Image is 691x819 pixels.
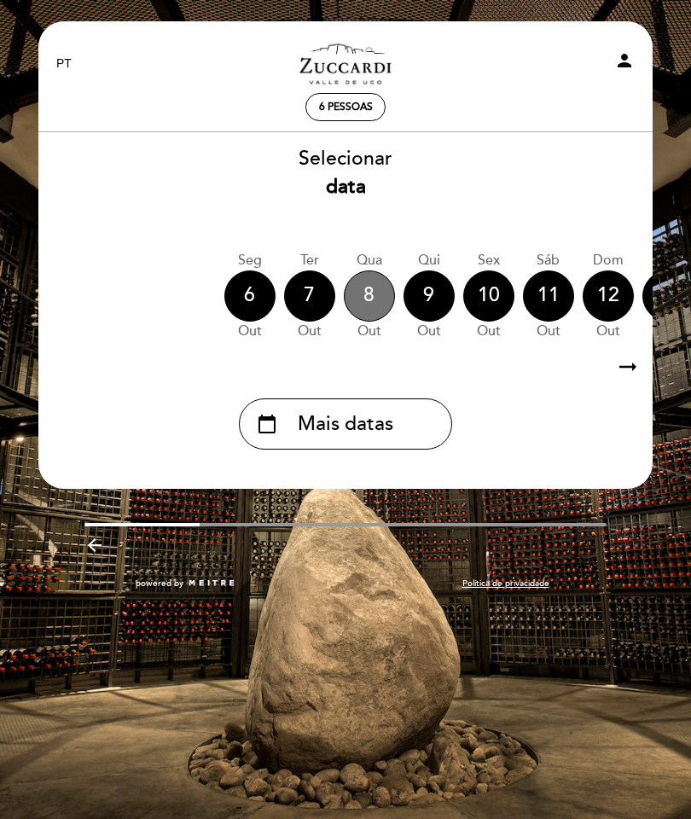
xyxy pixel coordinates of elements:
a: powered by [136,578,236,590]
div: out [463,322,514,341]
b: data [326,175,366,199]
div: 11 [523,270,574,322]
div: out [583,322,634,341]
div: 6 [224,270,276,322]
i: arrow_right_alt [615,349,641,386]
a: Política de privacidade [462,578,549,590]
div: out [404,322,455,341]
div: out [224,322,276,341]
i: arrow_backward [84,535,105,555]
div: out [284,322,335,341]
div: Selecionar [38,145,653,201]
button: person [614,50,635,76]
div: Sáb [523,251,574,270]
div: 12 [583,270,634,322]
div: 7 [284,270,335,322]
div: out [523,322,574,341]
div: Sex [463,251,514,270]
i: calendar_today [257,409,277,439]
div: Ter [284,251,335,270]
div: 10 [463,270,514,322]
span: powered by [136,578,183,590]
span: 6 pessoas [319,101,373,113]
img: MEITRE [188,579,236,588]
div: Qui [404,251,455,270]
i: person [614,50,635,71]
div: Qua [344,251,395,270]
a: Zuccardi Valle de Uco - Turismo [239,40,452,87]
span: Mais datas [298,410,393,439]
div: Dom [583,251,634,270]
div: out [344,322,395,341]
div: 9 [404,270,455,322]
div: Seg [224,251,276,270]
div: 8 [344,270,395,322]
